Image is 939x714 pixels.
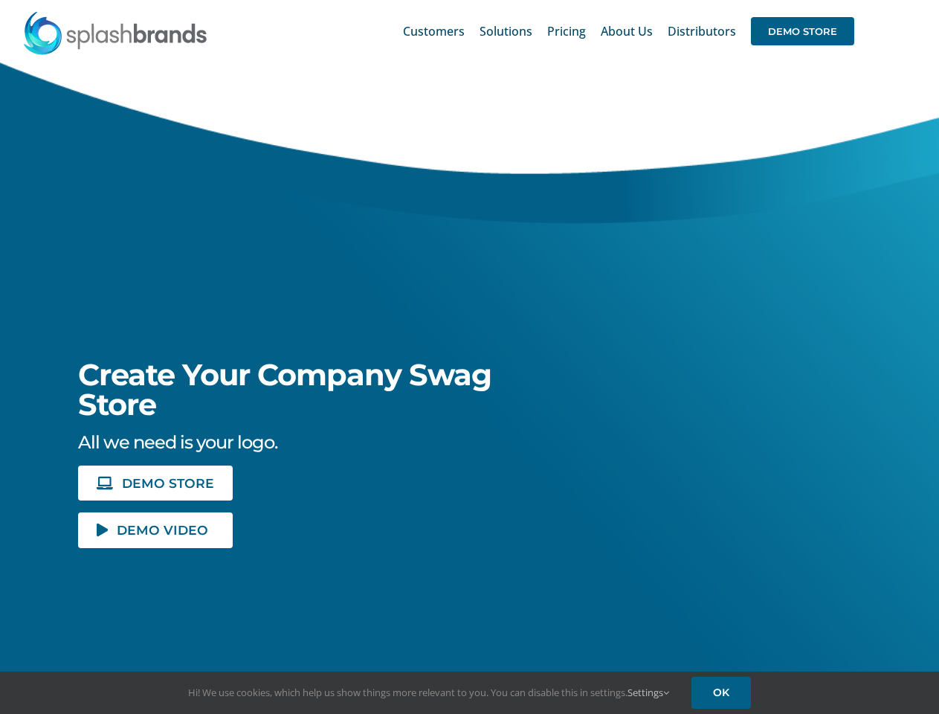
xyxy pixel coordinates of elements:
[188,686,669,699] span: Hi! We use cookies, which help us show things more relevant to you. You can disable this in setti...
[403,7,465,55] a: Customers
[601,25,653,37] span: About Us
[668,7,736,55] a: Distributors
[78,466,233,501] a: DEMO STORE
[78,431,277,453] span: All we need is your logo.
[122,477,214,489] span: DEMO STORE
[117,524,208,536] span: DEMO VIDEO
[403,25,465,37] span: Customers
[22,10,208,55] img: SplashBrands.com Logo
[480,25,532,37] span: Solutions
[668,25,736,37] span: Distributors
[547,25,586,37] span: Pricing
[547,7,586,55] a: Pricing
[78,356,491,422] span: Create Your Company Swag Store
[751,17,854,45] span: DEMO STORE
[403,7,854,55] nav: Main Menu
[751,7,854,55] a: DEMO STORE
[691,677,751,709] a: OK
[627,686,669,699] a: Settings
